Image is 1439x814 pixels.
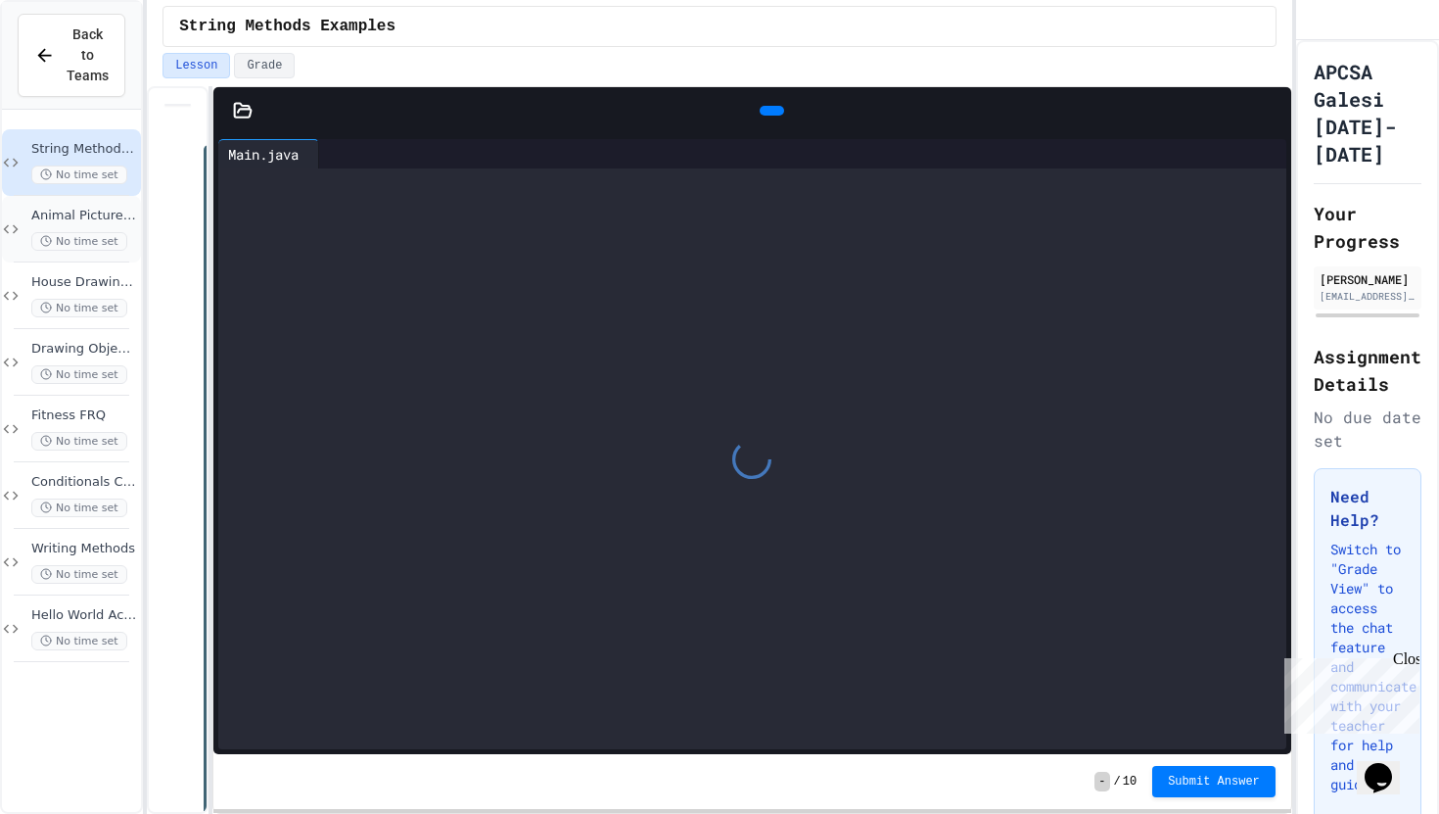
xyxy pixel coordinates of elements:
[31,474,137,491] span: Conditionals Classwork
[31,607,137,624] span: Hello World Activity
[234,53,295,78] button: Grade
[218,139,319,168] div: Main.java
[31,341,137,358] span: Drawing Objects in Java - HW Playposit Code
[67,24,109,86] span: Back to Teams
[31,407,137,424] span: Fitness FRQ
[1094,772,1109,791] span: -
[1357,736,1419,794] iframe: chat widget
[1330,540,1405,794] p: Switch to "Grade View" to access the chat feature and communicate with your teacher for help and ...
[1277,650,1419,734] iframe: chat widget
[31,141,137,158] span: String Methods Examples
[31,166,127,184] span: No time set
[218,144,308,165] div: Main.java
[1314,58,1421,168] h1: APCSA Galesi [DATE]-[DATE]
[162,53,230,78] button: Lesson
[1314,406,1421,453] div: No due date set
[18,14,125,97] button: Back to Teams
[1320,270,1416,288] div: [PERSON_NAME]
[179,15,395,38] span: String Methods Examples
[31,565,127,584] span: No time set
[1114,774,1121,790] span: /
[8,8,135,124] div: Chat with us now!Close
[31,208,137,224] span: Animal Picture Project
[31,632,127,650] span: No time set
[31,499,127,517] span: No time set
[1314,343,1421,398] h2: Assignment Details
[31,365,127,384] span: No time set
[1168,774,1260,790] span: Submit Answer
[1123,774,1137,790] span: 10
[31,232,127,251] span: No time set
[1330,485,1405,532] h3: Need Help?
[1314,200,1421,255] h2: Your Progress
[31,274,137,291] span: House Drawing Classwork
[31,299,127,317] span: No time set
[1320,289,1416,304] div: [EMAIL_ADDRESS][DOMAIN_NAME]
[31,541,137,557] span: Writing Methods
[31,432,127,451] span: No time set
[1152,766,1276,797] button: Submit Answer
